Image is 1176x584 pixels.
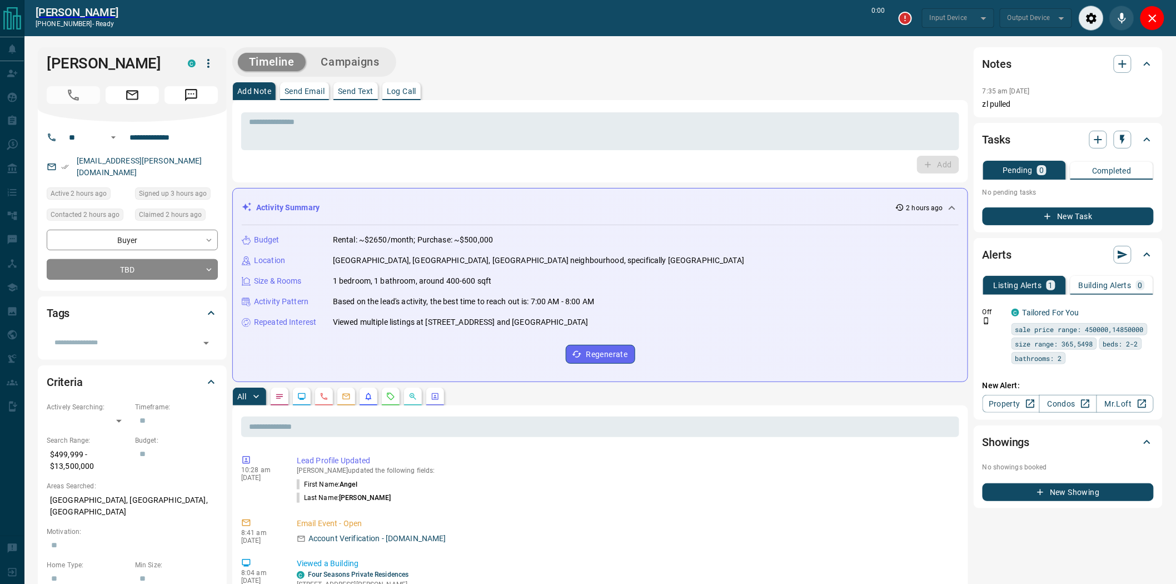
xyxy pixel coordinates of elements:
div: Mon Oct 13 2025 [47,187,129,203]
p: Viewed multiple listings at [STREET_ADDRESS] and [GEOGRAPHIC_DATA] [333,316,589,328]
div: TBD [47,259,218,280]
div: Buyer [47,230,218,250]
a: Property [983,395,1040,413]
div: Audio Settings [1079,6,1104,31]
button: New Showing [983,483,1154,501]
p: Size & Rooms [254,275,302,287]
span: Call [47,86,100,104]
p: 7:35 am [DATE] [983,87,1030,95]
p: Activity Pattern [254,296,308,308]
p: [PHONE_NUMBER] - [36,19,118,29]
p: Actively Searching: [47,402,129,412]
p: 0 [1138,281,1143,289]
svg: Calls [320,392,328,401]
p: Timeframe: [135,402,218,412]
p: [GEOGRAPHIC_DATA], [GEOGRAPHIC_DATA], [GEOGRAPHIC_DATA] neighbourhood, specifically [GEOGRAPHIC_D... [333,255,744,266]
span: beds: 2-2 [1103,338,1138,349]
button: Regenerate [566,345,635,364]
p: Building Alerts [1079,281,1132,289]
p: [DATE] [241,474,280,482]
button: Timeline [238,53,306,71]
p: No showings booked [983,462,1154,472]
span: Active 2 hours ago [51,188,107,199]
button: Open [107,131,120,144]
p: Areas Searched: [47,481,218,491]
p: $499,999 - $13,500,000 [47,446,129,476]
p: New Alert: [983,380,1154,392]
div: Activity Summary2 hours ago [242,197,959,218]
p: 8:04 am [241,569,280,577]
a: Mr.Loft [1097,395,1154,413]
svg: Email Verified [61,163,69,171]
span: Email [106,86,159,104]
span: [PERSON_NAME] [339,494,391,502]
span: ready [96,20,114,28]
span: Message [165,86,218,104]
p: Off [983,307,1005,317]
div: Mon Oct 13 2025 [47,209,129,224]
h2: Criteria [47,373,83,391]
p: Send Email [285,87,325,95]
h2: Alerts [983,246,1011,264]
p: Search Range: [47,435,129,446]
p: Viewed a Building [297,558,955,570]
p: Budget [254,234,280,246]
svg: Lead Browsing Activity [297,392,306,401]
p: Repeated Interest [254,316,316,328]
div: condos.ca [188,60,196,67]
span: size range: 365,5498 [1015,338,1093,349]
p: Listing Alerts [994,281,1042,289]
h1: [PERSON_NAME] [47,55,171,72]
svg: Opportunities [408,392,417,401]
h2: [PERSON_NAME] [36,6,118,19]
p: 1 bedroom, 1 bathroom, around 400-600 sqft [333,275,492,287]
p: [PERSON_NAME] updated the following fields: [297,467,955,474]
p: [GEOGRAPHIC_DATA], [GEOGRAPHIC_DATA], [GEOGRAPHIC_DATA] [47,491,218,521]
p: Activity Summary [256,202,320,214]
h2: Showings [983,433,1030,451]
p: Completed [1092,167,1132,175]
p: No pending tasks [983,184,1154,201]
p: Account Verification - [DOMAIN_NAME] [308,533,446,545]
a: Tailored For You [1023,308,1079,317]
p: Send Text [338,87,373,95]
div: Criteria [47,369,218,395]
p: Log Call [387,87,416,95]
p: 0:00 [872,6,885,31]
p: 8:41 am [241,529,280,537]
span: Signed up 3 hours ago [139,188,207,199]
div: Alerts [983,241,1154,268]
p: 10:28 am [241,466,280,474]
p: Last Name : [297,493,391,503]
p: Rental: ~$2650/month; Purchase: ~$500,000 [333,234,493,246]
div: Tasks [983,126,1154,153]
button: New Task [983,207,1154,225]
div: Mute [1109,6,1134,31]
button: Campaigns [310,53,391,71]
svg: Notes [275,392,284,401]
p: Min Size: [135,560,218,570]
div: Tags [47,300,218,326]
p: Based on the lead's activity, the best time to reach out is: 7:00 AM - 8:00 AM [333,296,594,308]
div: condos.ca [1011,309,1019,316]
p: zl pulled [983,98,1154,110]
p: Lead Profile Updated [297,455,955,467]
h2: Notes [983,55,1011,73]
svg: Emails [342,392,351,401]
span: sale price range: 450000,14850000 [1015,324,1144,335]
p: Pending [1003,166,1033,174]
span: Angel [340,481,357,488]
p: 0 [1039,166,1044,174]
p: Motivation: [47,527,218,537]
p: First Name : [297,479,357,489]
span: Claimed 2 hours ago [139,209,202,220]
div: Mon Oct 13 2025 [135,187,218,203]
div: Notes [983,51,1154,77]
span: Contacted 2 hours ago [51,209,119,220]
a: Condos [1039,395,1097,413]
p: Email Event - Open [297,518,955,529]
p: All [237,393,246,400]
div: Mon Oct 13 2025 [135,209,218,224]
button: Open [198,335,214,351]
svg: Listing Alerts [364,392,373,401]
